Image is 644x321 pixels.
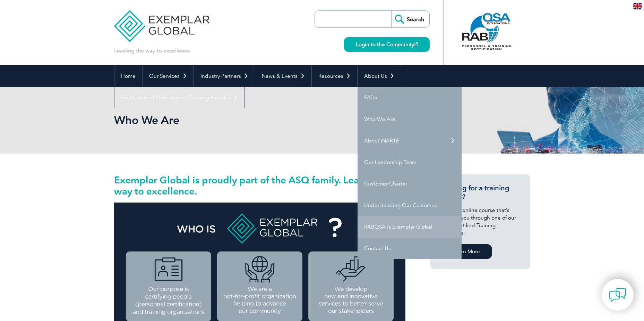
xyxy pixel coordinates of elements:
a: Login to the Community [344,37,430,52]
h2: Who We Are [114,115,405,126]
a: News & Events [255,65,311,87]
a: RABQSA is Exemplar Global [358,216,462,238]
a: About iNARTE [358,130,462,151]
a: Learn More [441,244,492,259]
a: Who We Are [358,108,462,130]
a: About Us [358,65,401,87]
a: Home [114,65,142,87]
p: Leading the way to excellence [114,47,190,55]
a: Our Leadership Team [358,151,462,173]
a: Find Certified Professional / Training Provider [114,87,244,108]
input: Search [391,11,429,27]
a: Our Services [143,65,194,87]
img: contact-chat.png [609,286,626,304]
h2: Exemplar Global is proudly part of the ASQ family. Leading the way to excellence. [114,174,405,197]
a: Resources [312,65,357,87]
a: Contact Us [358,238,462,259]
h3: Looking for a training course? [441,184,520,201]
a: FAQs [358,87,462,108]
a: Understanding Our Customers [358,195,462,216]
img: en [633,3,642,9]
img: open_square.png [414,42,418,46]
a: Industry Partners [194,65,255,87]
a: Customer Charter [358,173,462,195]
p: Find the online course that’s right for you through one of our many certified Training Providers. [441,206,520,237]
